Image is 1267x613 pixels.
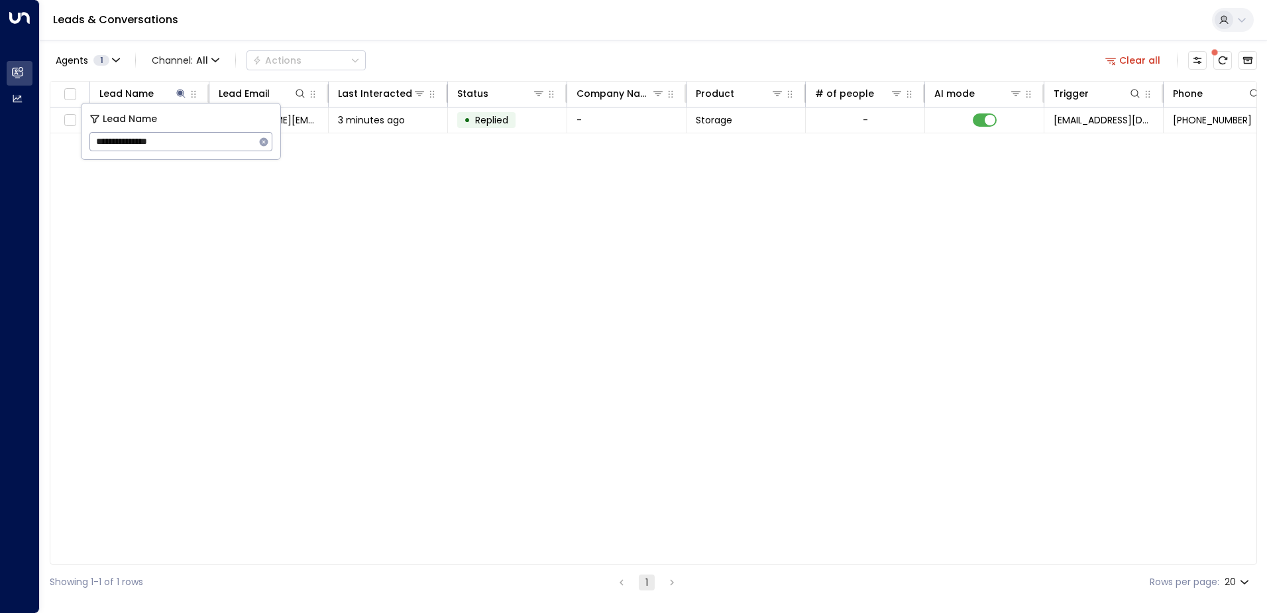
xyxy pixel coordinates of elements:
span: Toggle select all [62,86,78,103]
div: Company Name [577,86,665,102]
div: • [464,109,470,131]
div: Phone [1173,86,1203,102]
span: 3 minutes ago [338,113,405,127]
span: leads@space-station.co.uk [1054,113,1154,127]
span: +447572177670 [1173,113,1252,127]
div: - [863,113,868,127]
span: Agents [56,56,88,65]
div: Lead Name [99,86,188,102]
nav: pagination navigation [613,574,681,590]
div: Lead Email [219,86,270,102]
span: All [196,55,208,66]
span: 1 [93,55,109,66]
div: Trigger [1054,86,1142,102]
button: Archived Leads [1239,51,1257,70]
div: Status [457,86,545,102]
a: Leads & Conversations [53,12,178,27]
button: Channel:All [146,51,225,70]
div: Actions [252,54,302,66]
span: Lead Name [103,111,157,127]
td: - [567,107,687,133]
button: Agents1 [50,51,125,70]
div: AI mode [934,86,975,102]
div: Lead Email [219,86,307,102]
div: Company Name [577,86,651,102]
div: Product [696,86,734,102]
span: Channel: [146,51,225,70]
div: Status [457,86,488,102]
button: page 1 [639,575,655,590]
div: Lead Name [99,86,154,102]
label: Rows per page: [1150,575,1219,589]
div: Product [696,86,784,102]
div: # of people [815,86,874,102]
div: Button group with a nested menu [247,50,366,70]
div: Last Interacted [338,86,412,102]
button: Clear all [1100,51,1166,70]
span: Replied [475,113,508,127]
span: Toggle select row [62,112,78,129]
button: Customize [1188,51,1207,70]
div: # of people [815,86,903,102]
div: Trigger [1054,86,1089,102]
div: 20 [1225,573,1252,592]
div: Last Interacted [338,86,426,102]
button: Actions [247,50,366,70]
div: AI mode [934,86,1022,102]
span: There are new threads available. Refresh the grid to view the latest updates. [1213,51,1232,70]
div: Showing 1-1 of 1 rows [50,575,143,589]
div: Phone [1173,86,1261,102]
span: Storage [696,113,732,127]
